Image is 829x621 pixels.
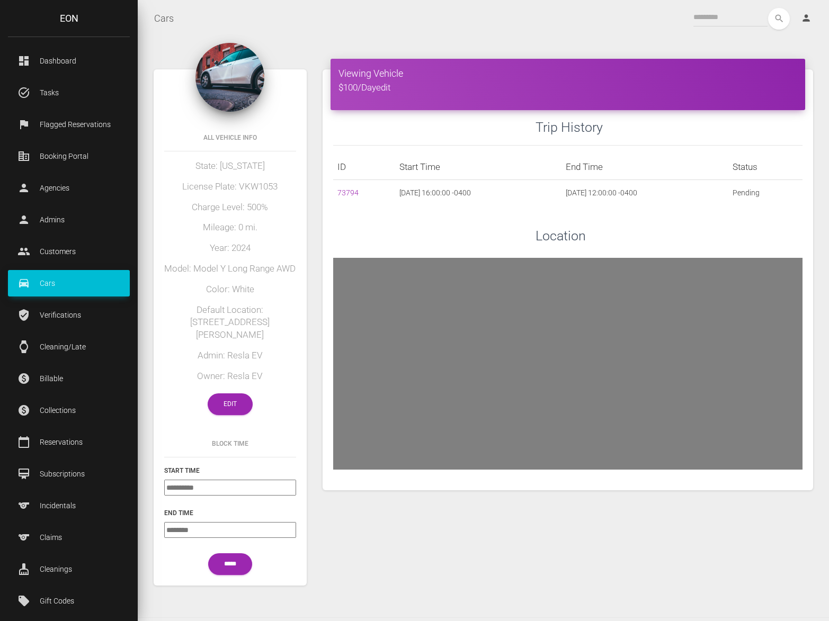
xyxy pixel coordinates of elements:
[8,461,130,487] a: card_membership Subscriptions
[16,275,122,291] p: Cars
[8,334,130,360] a: watch Cleaning/Late
[338,67,797,80] h4: Viewing Vehicle
[164,181,296,193] h5: License Plate: VKW1053
[164,349,296,362] h5: Admin: Resla EV
[16,593,122,609] p: Gift Codes
[8,48,130,74] a: dashboard Dashboard
[16,307,122,323] p: Verifications
[8,270,130,296] a: drive_eta Cars
[164,508,296,518] h6: End Time
[376,82,390,93] a: edit
[16,85,122,101] p: Tasks
[16,466,122,482] p: Subscriptions
[154,5,174,32] a: Cars
[195,43,264,112] img: 168.jpg
[768,8,790,30] button: search
[8,556,130,582] a: cleaning_services Cleanings
[164,160,296,173] h5: State: [US_STATE]
[536,227,803,245] h3: Location
[164,439,296,448] h6: Block Time
[164,221,296,234] h5: Mileage: 0 mi.
[164,201,296,214] h5: Charge Level: 500%
[164,283,296,296] h5: Color: White
[208,393,253,415] a: Edit
[338,82,797,94] h5: $100/Day
[8,429,130,455] a: calendar_today Reservations
[164,263,296,275] h5: Model: Model Y Long Range AWD
[8,143,130,169] a: corporate_fare Booking Portal
[395,154,562,180] th: Start Time
[16,180,122,196] p: Agencies
[16,529,122,545] p: Claims
[16,561,122,577] p: Cleanings
[8,365,130,392] a: paid Billable
[16,402,122,418] p: Collections
[164,466,296,475] h6: Start Time
[728,180,803,206] td: Pending
[536,118,803,137] h3: Trip History
[8,302,130,328] a: verified_user Verifications
[8,588,130,614] a: local_offer Gift Codes
[16,148,122,164] p: Booking Portal
[8,175,130,201] a: person Agencies
[16,244,122,259] p: Customers
[728,154,803,180] th: Status
[16,116,122,132] p: Flagged Reservations
[16,371,122,386] p: Billable
[164,242,296,255] h5: Year: 2024
[8,79,130,106] a: task_alt Tasks
[8,206,130,233] a: person Admins
[16,53,122,69] p: Dashboard
[164,370,296,383] h5: Owner: Resla EV
[16,212,122,228] p: Admins
[16,339,122,355] p: Cleaning/Late
[8,492,130,519] a: sports Incidentals
[561,154,728,180] th: End Time
[395,180,562,206] td: [DATE] 16:00:00 -0400
[801,13,812,23] i: person
[561,180,728,206] td: [DATE] 12:00:00 -0400
[333,154,395,180] th: ID
[337,188,359,197] a: 73794
[793,8,821,29] a: person
[164,304,296,341] h5: Default Location: [STREET_ADDRESS][PERSON_NAME]
[16,434,122,450] p: Reservations
[8,111,130,138] a: flag Flagged Reservations
[8,238,130,265] a: people Customers
[16,498,122,514] p: Incidentals
[8,524,130,551] a: sports Claims
[8,397,130,424] a: paid Collections
[164,133,296,142] h6: All Vehicle Info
